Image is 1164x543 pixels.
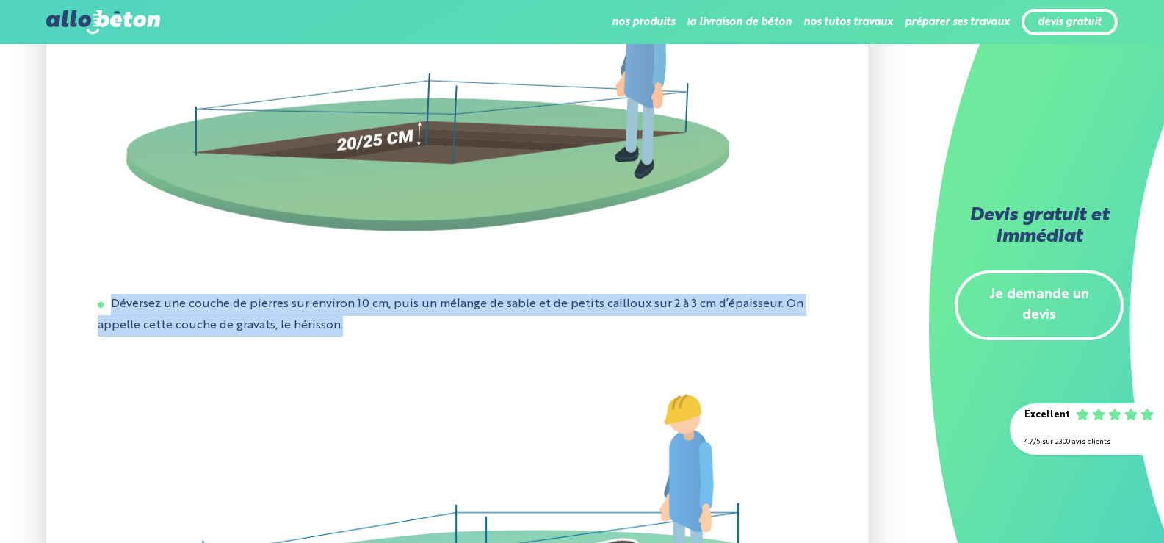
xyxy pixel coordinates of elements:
a: devis gratuit [1038,16,1102,29]
img: allobéton [46,10,159,34]
div: 4.7/5 sur 2300 avis clients [1024,432,1149,453]
li: Déversez une couche de pierres sur environ 10 cm, puis un mélange de sable et de petits cailloux ... [98,294,816,337]
div: Excellent [1024,405,1070,426]
h2: Devis gratuit et immédiat [955,206,1124,248]
li: la livraison de béton [687,4,792,40]
li: préparer ses travaux [905,4,1010,40]
li: nos produits [612,4,675,40]
li: nos tutos travaux [803,4,893,40]
a: Je demande un devis [955,270,1124,341]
